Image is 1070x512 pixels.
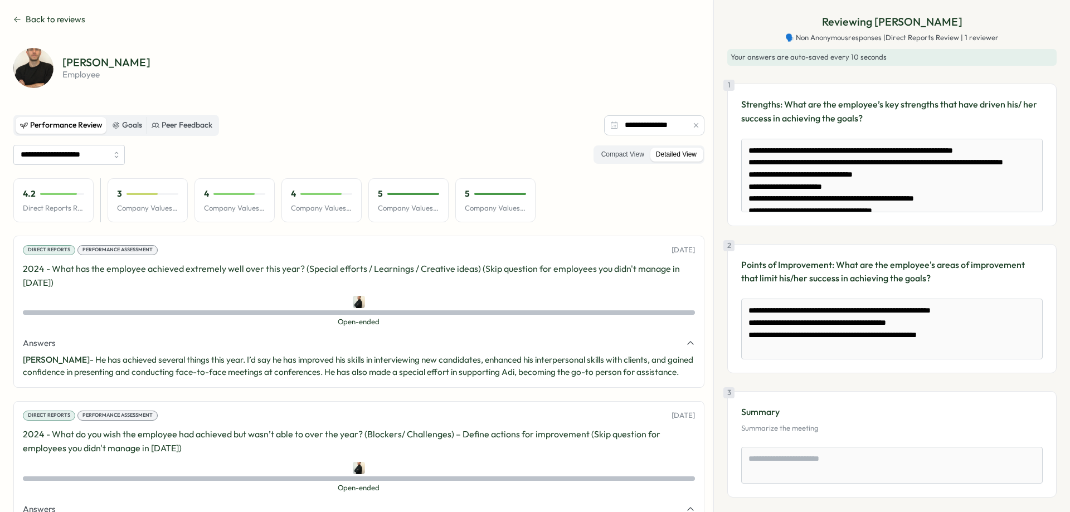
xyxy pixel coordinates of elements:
p: [DATE] [672,245,695,255]
p: 3 [117,188,122,200]
div: 2 [723,240,735,251]
span: 🗣️ Non Anonymous responses | Direct Reports Review | 1 reviewer [785,33,999,43]
p: Reviewing [PERSON_NAME] [822,13,962,31]
div: 3 [723,387,735,398]
p: Summary [741,405,1043,419]
div: Direct Reports [23,245,75,255]
div: Performance Assessment [77,245,158,255]
img: Lior Avitan [13,48,53,88]
span: Back to reviews [26,13,85,26]
span: [PERSON_NAME] [23,354,90,365]
p: [PERSON_NAME] [62,57,150,68]
p: 4 [291,188,296,200]
div: Goals [112,119,142,131]
p: Summarize the meeting [741,423,1043,433]
p: Company Values - Trust [291,203,352,213]
p: 5 [378,188,383,200]
p: 4 [204,188,209,200]
p: 4.2 [23,188,36,200]
span: Your answers are auto-saved every 10 seconds [731,52,887,61]
div: Peer Feedback [152,119,212,131]
span: Open-ended [23,483,695,493]
p: Company Values - Ambition [378,203,439,213]
span: Answers [23,337,56,349]
p: Company Values - Innovation [117,203,178,213]
div: Performance Review [20,119,103,131]
p: 2024 - What has the employee achieved extremely well over this year? (Special efforts / Learnings... [23,262,695,290]
button: Back to reviews [13,13,85,26]
p: [DATE] [672,411,695,421]
img: Jonathan Hauptmann [353,296,365,308]
div: 1 [723,80,735,91]
p: 2024 - What do you wish the employee had achieved but wasn’t able to over the year? (Blockers/ Ch... [23,427,695,455]
p: - He has achieved several things this year. I’d say he has improved his skills in interviewing ne... [23,354,695,378]
label: Detailed View [650,148,702,162]
img: Jonathan Hauptmann [353,462,365,474]
span: Open-ended [23,317,695,327]
button: Answers [23,337,695,349]
p: Company Values - Professionalism [204,203,265,213]
p: Direct Reports Review Avg [23,203,84,213]
label: Compact View [596,148,650,162]
p: Strengths: What are the employee’s key strengths that have driven his/ her success in achieving t... [741,97,1043,125]
p: employee [62,70,150,79]
p: 5 [465,188,470,200]
div: Performance Assessment [77,411,158,421]
p: Company Values - Collaboration [465,203,526,213]
p: Points of Improvement: What are the employee's areas of improvement that limit his/her success in... [741,258,1043,286]
div: Direct Reports [23,411,75,421]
